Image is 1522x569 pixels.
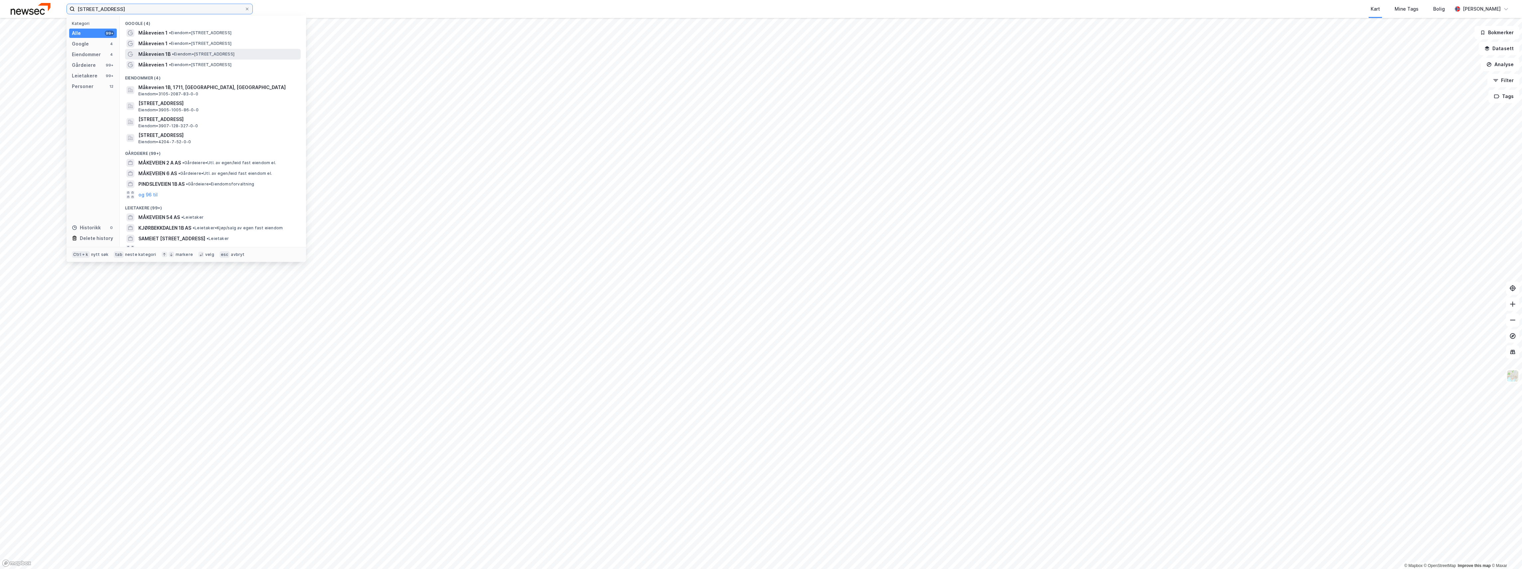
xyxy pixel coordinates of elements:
[178,171,272,176] span: Gårdeiere • Utl. av egen/leid fast eiendom el.
[1458,563,1491,568] a: Improve this map
[138,139,191,145] span: Eiendom • 4204-7-52-0-0
[176,252,193,257] div: markere
[2,559,31,567] a: Mapbox homepage
[207,236,209,241] span: •
[1479,42,1519,55] button: Datasett
[138,224,191,232] span: KJØRBEKKDALEN 1B AS
[72,251,90,258] div: Ctrl + k
[138,91,198,97] span: Eiendom • 3105-2087-83-0-0
[182,160,276,166] span: Gårdeiere • Utl. av egen/leid fast eiendom el.
[105,73,114,78] div: 99+
[205,252,214,257] div: velg
[109,52,114,57] div: 4
[182,160,184,165] span: •
[91,252,109,257] div: nytt søk
[181,215,183,220] span: •
[1506,370,1519,382] img: Z
[109,225,114,230] div: 0
[109,84,114,89] div: 12
[1489,537,1522,569] iframe: Chat Widget
[1481,58,1519,71] button: Analyse
[169,30,231,36] span: Eiendom • [STREET_ADDRESS]
[1433,5,1445,13] div: Bolig
[186,181,254,187] span: Gårdeiere • Eiendomsforvaltning
[72,82,93,90] div: Personer
[138,29,168,37] span: Måkeveien 1
[109,41,114,47] div: 4
[220,251,230,258] div: esc
[1463,5,1501,13] div: [PERSON_NAME]
[72,224,101,232] div: Historikk
[11,3,51,15] img: newsec-logo.f6e21ccffca1b3a03d2d.png
[138,159,181,167] span: MÅKEVEIEN 2 A AS
[138,83,298,91] span: Måkeveien 1B, 1711, [GEOGRAPHIC_DATA], [GEOGRAPHIC_DATA]
[169,41,171,46] span: •
[138,170,177,177] span: MÅKEVEIEN 6 AS
[138,245,158,253] button: og 96 til
[120,200,306,212] div: Leietakere (99+)
[138,99,298,107] span: [STREET_ADDRESS]
[1424,563,1456,568] a: OpenStreetMap
[1474,26,1519,39] button: Bokmerker
[120,70,306,82] div: Eiendommer (4)
[72,51,101,58] div: Eiendommer
[120,146,306,158] div: Gårdeiere (99+)
[186,181,188,186] span: •
[207,236,229,241] span: Leietaker
[125,252,156,257] div: neste kategori
[231,252,244,257] div: avbryt
[138,213,180,221] span: MÅKEVEIEN 54 AS
[172,52,234,57] span: Eiendom • [STREET_ADDRESS]
[138,235,205,243] span: SAMEIET [STREET_ADDRESS]
[181,215,204,220] span: Leietaker
[178,171,180,176] span: •
[169,62,231,67] span: Eiendom • [STREET_ADDRESS]
[1404,563,1423,568] a: Mapbox
[138,107,199,113] span: Eiendom • 3905-1005-86-0-0
[138,61,168,69] span: Måkeveien 1
[138,191,158,199] button: og 96 til
[138,50,171,58] span: Måkeveien 1B
[138,123,198,129] span: Eiendom • 3907-128-327-0-0
[105,31,114,36] div: 99+
[138,115,298,123] span: [STREET_ADDRESS]
[169,41,231,46] span: Eiendom • [STREET_ADDRESS]
[138,180,185,188] span: PINDSLEVEIEN 1B AS
[169,30,171,35] span: •
[1395,5,1419,13] div: Mine Tags
[72,21,117,26] div: Kategori
[1487,74,1519,87] button: Filter
[72,29,81,37] div: Alle
[193,225,195,230] span: •
[1371,5,1380,13] div: Kart
[80,234,113,242] div: Delete history
[193,225,283,231] span: Leietaker • Kjøp/salg av egen fast eiendom
[1489,537,1522,569] div: Kontrollprogram for chat
[72,40,89,48] div: Google
[1488,90,1519,103] button: Tags
[114,251,124,258] div: tab
[105,62,114,68] div: 99+
[72,72,97,80] div: Leietakere
[172,52,174,57] span: •
[120,16,306,28] div: Google (4)
[138,40,168,48] span: Måkeveien 1
[169,62,171,67] span: •
[138,131,298,139] span: [STREET_ADDRESS]
[75,4,244,14] input: Søk på adresse, matrikkel, gårdeiere, leietakere eller personer
[72,61,96,69] div: Gårdeiere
